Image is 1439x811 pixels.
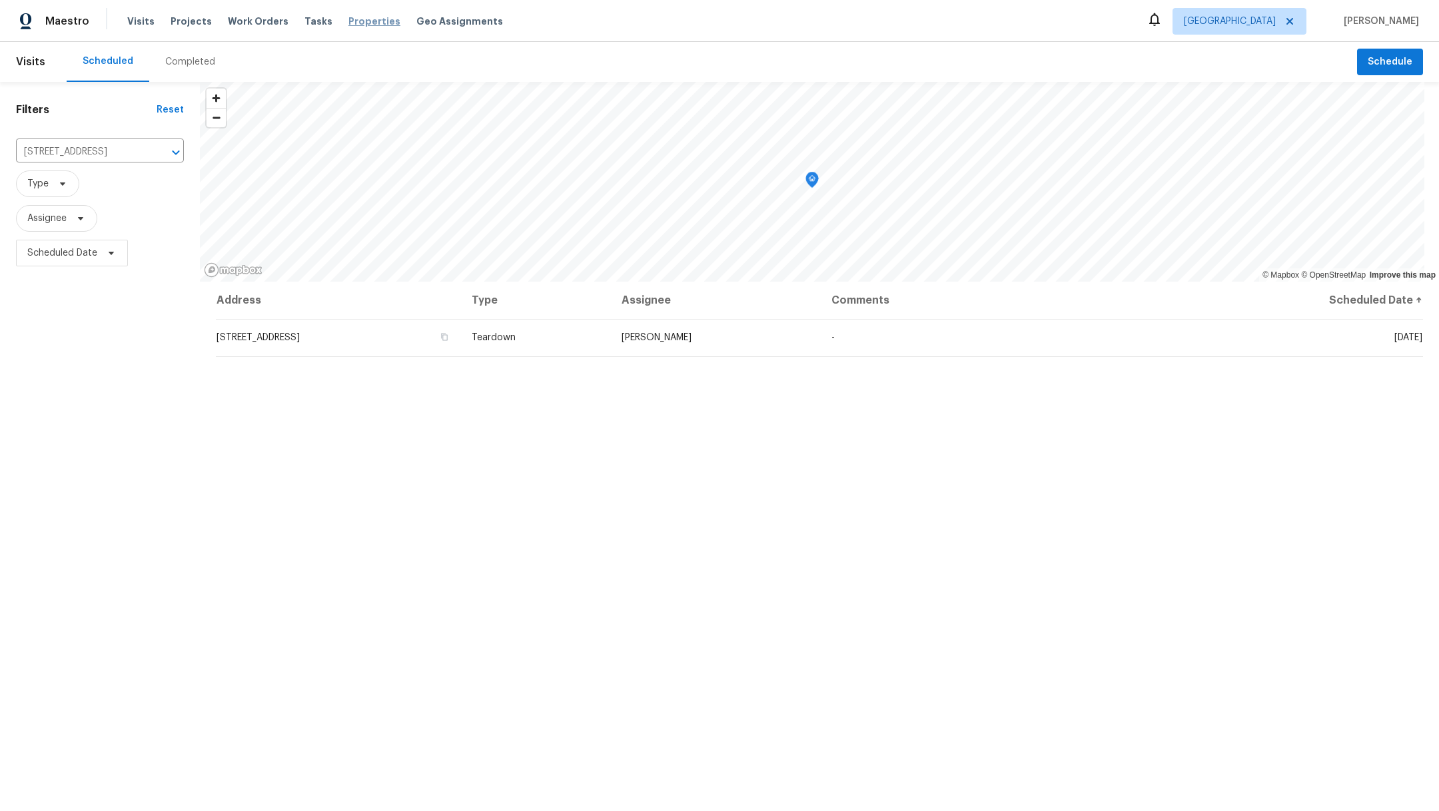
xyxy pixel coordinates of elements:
button: Zoom out [207,108,226,127]
span: Properties [348,15,400,28]
span: Type [27,177,49,190]
span: Work Orders [228,15,288,28]
span: Scheduled Date [27,246,97,260]
h1: Filters [16,103,157,117]
button: Zoom in [207,89,226,108]
span: [STREET_ADDRESS] [217,333,300,342]
span: Assignee [27,212,67,225]
th: Assignee [611,282,821,319]
span: Zoom out [207,109,226,127]
th: Comments [821,282,1183,319]
span: Schedule [1368,54,1412,71]
div: Reset [157,103,184,117]
div: Map marker [805,172,819,192]
div: Completed [165,55,215,69]
a: Improve this map [1370,270,1436,280]
a: Mapbox homepage [204,262,262,278]
span: [PERSON_NAME] [1338,15,1419,28]
span: Maestro [45,15,89,28]
th: Type [461,282,611,319]
span: Projects [171,15,212,28]
span: Visits [127,15,155,28]
input: Search for an address... [16,142,147,162]
span: - [831,333,835,342]
th: Address [216,282,461,319]
button: Schedule [1357,49,1423,76]
button: Copy Address [438,331,450,343]
div: Scheduled [83,55,133,68]
span: Tasks [304,17,332,26]
th: Scheduled Date ↑ [1183,282,1423,319]
canvas: Map [200,82,1424,282]
a: Mapbox [1262,270,1299,280]
button: Open [167,143,185,162]
a: OpenStreetMap [1301,270,1366,280]
span: [PERSON_NAME] [622,333,692,342]
span: Teardown [472,333,516,342]
span: Visits [16,47,45,77]
span: Geo Assignments [416,15,503,28]
span: [GEOGRAPHIC_DATA] [1184,15,1276,28]
span: [DATE] [1394,333,1422,342]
